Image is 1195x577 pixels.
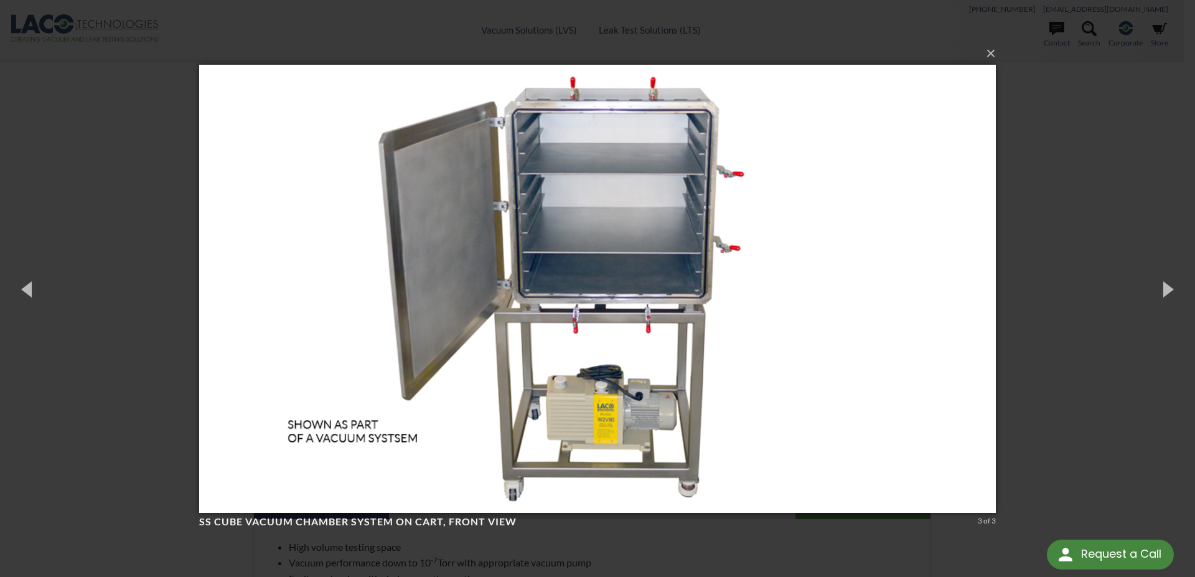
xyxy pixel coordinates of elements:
[1056,545,1075,565] img: round button
[199,515,973,528] h4: SS Cube Vacuum Chamber System on Cart, front view
[203,40,1000,67] button: ×
[1081,540,1161,568] div: Request a Call
[1139,255,1195,323] button: Next (Right arrow key)
[1047,540,1174,570] div: Request a Call
[978,515,996,527] div: 3 of 3
[199,40,996,538] img: SS Cube Vacuum Chamber System on Cart, front view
